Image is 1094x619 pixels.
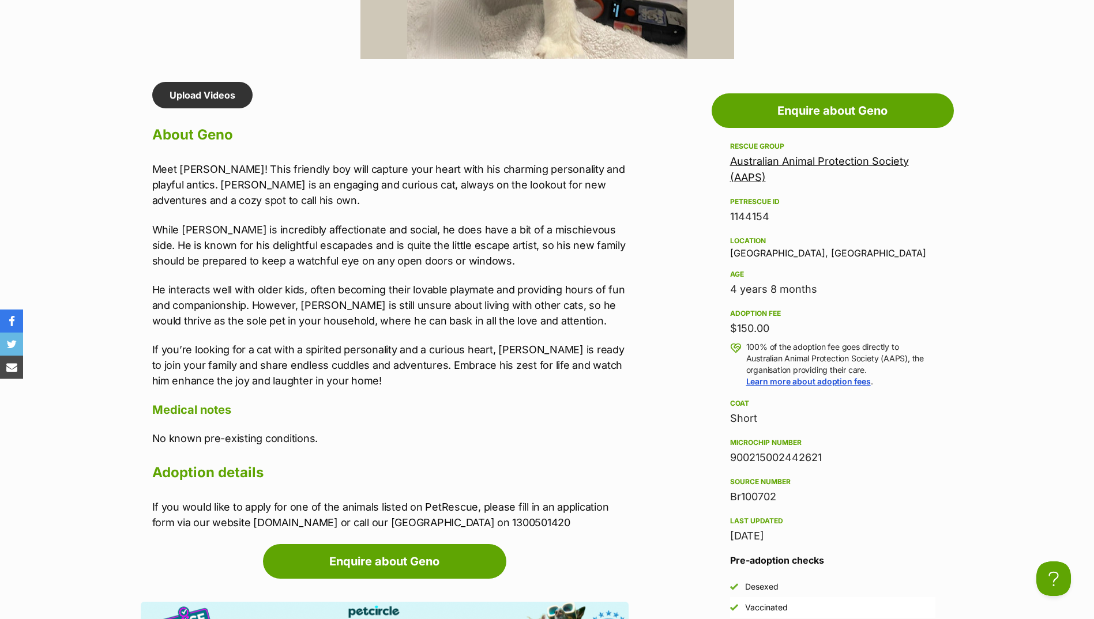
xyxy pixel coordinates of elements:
p: If you would like to apply for one of the animals listed on PetRescue, please fill in an applicat... [152,499,629,530]
div: [GEOGRAPHIC_DATA], [GEOGRAPHIC_DATA] [730,234,935,258]
iframe: Help Scout Beacon - Open [1036,561,1071,596]
div: [DATE] [730,528,935,544]
div: PetRescue ID [730,197,935,206]
div: Location [730,236,935,246]
a: Upload Videos [152,82,253,108]
div: Vaccinated [745,602,788,613]
a: Enquire about Geno [712,93,954,128]
p: 100% of the adoption fee goes directly to Australian Animal Protection Society (AAPS), the organi... [746,341,935,387]
div: Rescue group [730,142,935,151]
div: Short [730,410,935,426]
h3: Pre-adoption checks [730,553,935,567]
div: 4 years 8 months [730,281,935,297]
img: Yes [730,583,738,591]
p: Meet [PERSON_NAME]! This friendly boy will capture your heart with his charming personality and p... [152,161,629,208]
div: Coat [730,399,935,408]
div: Desexed [745,581,779,592]
div: Br100702 [730,489,935,505]
p: No known pre-existing conditions. [152,431,629,446]
div: 900215002442621 [730,450,935,466]
img: Yes [730,603,738,612]
a: Learn more about adoption fees [746,376,871,386]
div: Last updated [730,516,935,526]
div: $150.00 [730,320,935,337]
div: Age [730,270,935,279]
a: Australian Animal Protection Society (AAPS) [730,155,909,183]
p: While [PERSON_NAME] is incredibly affectionate and social, he does have a bit of a mischievous si... [152,222,629,269]
div: Adoption fee [730,309,935,318]
h2: About Geno [152,122,629,148]
div: Source number [730,477,935,486]
div: 1144154 [730,209,935,225]
p: He interacts well with older kids, often becoming their lovable playmate and providing hours of f... [152,282,629,329]
div: Microchip number [730,438,935,447]
p: If you’re looking for a cat with a spirited personality and a curious heart, [PERSON_NAME] is rea... [152,342,629,388]
h4: Medical notes [152,402,629,417]
h2: Adoption details [152,460,629,485]
a: Enquire about Geno [263,544,506,579]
